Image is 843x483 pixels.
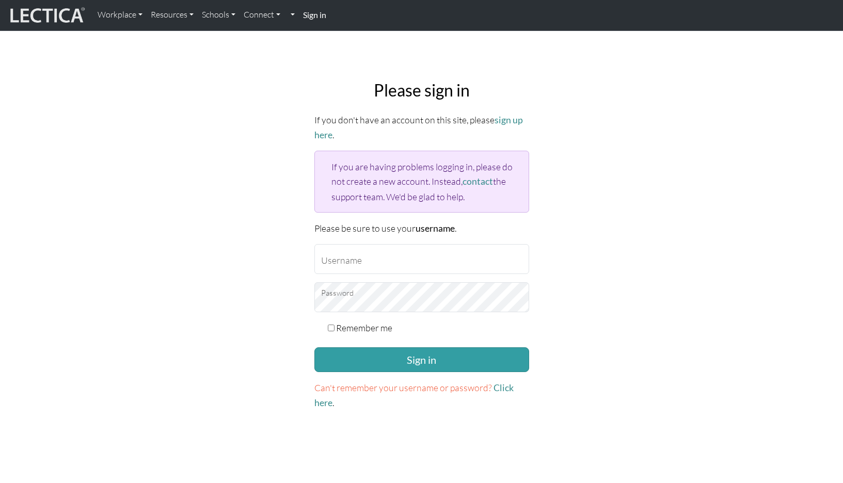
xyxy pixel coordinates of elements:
p: Please be sure to use your . [314,221,529,236]
img: lecticalive [8,6,85,25]
strong: username [416,223,455,234]
a: Sign in [299,4,330,26]
h2: Please sign in [314,81,529,100]
a: Workplace [93,4,147,26]
a: contact [463,176,493,187]
strong: Sign in [303,10,326,20]
a: Connect [240,4,284,26]
div: If you are having problems logging in, please do not create a new account. Instead, the support t... [314,151,529,212]
span: Can't remember your username or password? [314,382,492,393]
p: If you don't have an account on this site, please . [314,112,529,142]
button: Sign in [314,347,529,372]
a: Schools [198,4,240,26]
input: Username [314,244,529,274]
label: Remember me [336,320,392,335]
a: Resources [147,4,198,26]
p: . [314,380,529,410]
